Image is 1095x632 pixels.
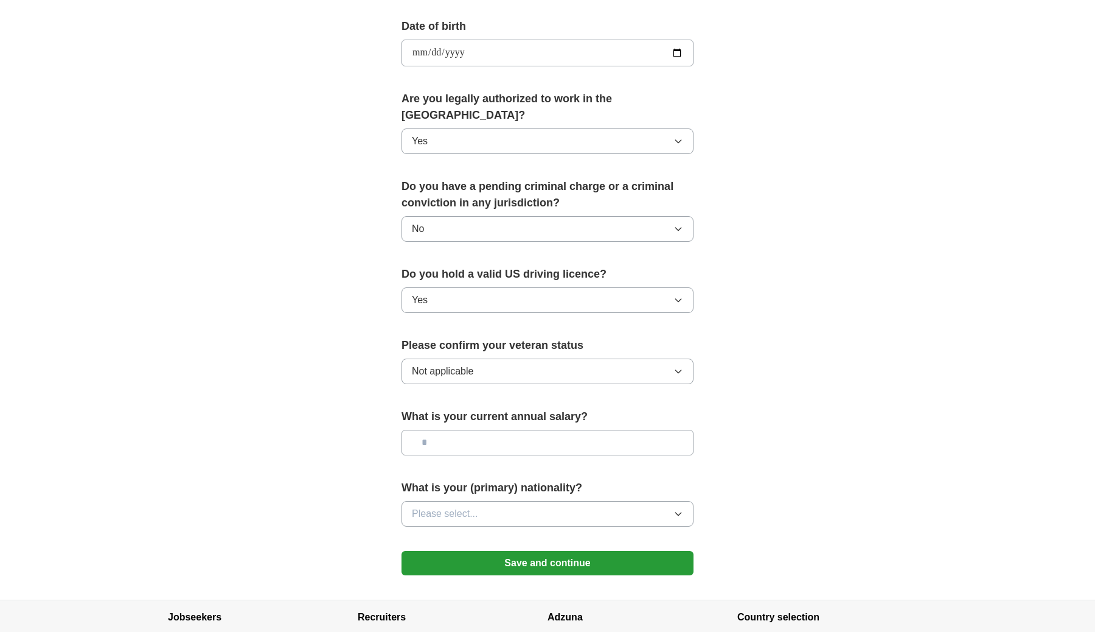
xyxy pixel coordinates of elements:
span: Not applicable [412,364,473,379]
label: What is your (primary) nationality? [401,480,693,496]
button: Not applicable [401,359,693,384]
label: Date of birth [401,18,693,35]
label: Do you have a pending criminal charge or a criminal conviction in any jurisdiction? [401,178,693,211]
span: Please select... [412,507,478,521]
span: Yes [412,134,428,149]
button: Please select... [401,501,693,527]
button: Save and continue [401,551,693,575]
label: Are you legally authorized to work in the [GEOGRAPHIC_DATA]? [401,91,693,124]
span: No [412,222,424,236]
label: Do you hold a valid US driving licence? [401,266,693,283]
button: Yes [401,128,693,154]
label: Please confirm your veteran status [401,337,693,354]
button: Yes [401,287,693,313]
button: No [401,216,693,242]
span: Yes [412,293,428,307]
label: What is your current annual salary? [401,409,693,425]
